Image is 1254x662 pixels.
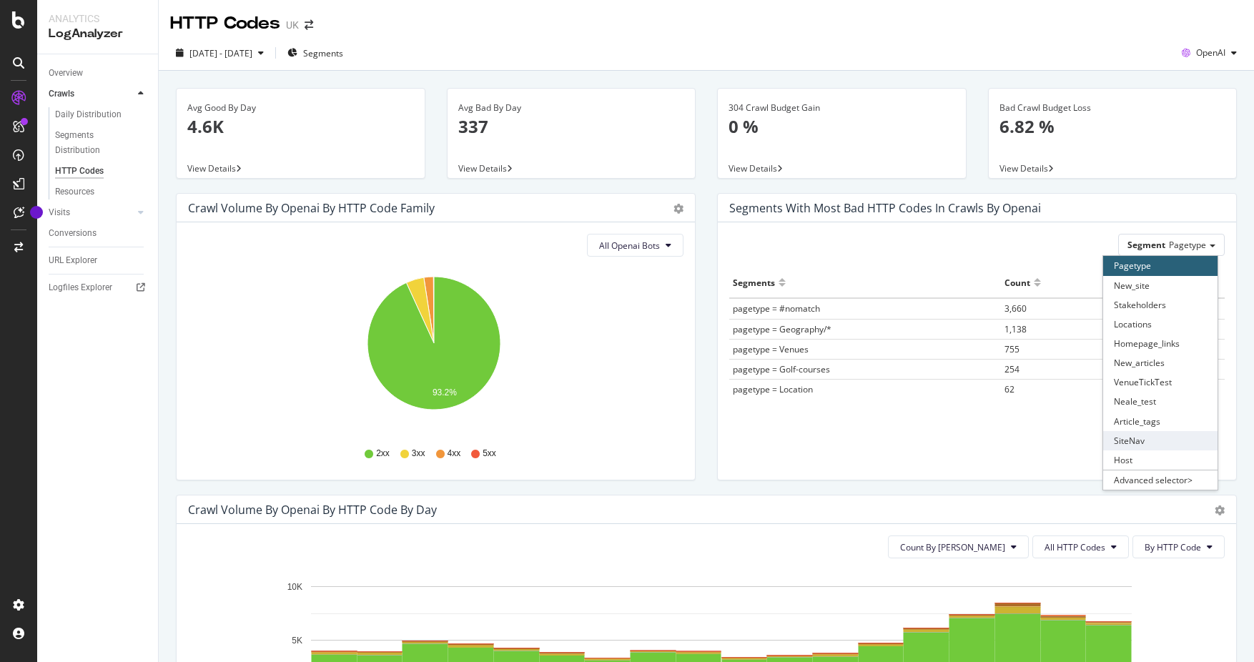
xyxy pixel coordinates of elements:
[1004,302,1027,315] span: 3,660
[49,280,148,295] a: Logfiles Explorer
[1004,343,1020,355] span: 755
[458,102,685,114] div: Avg Bad By Day
[188,201,435,215] div: Crawl Volume by openai by HTTP Code Family
[49,205,134,220] a: Visits
[729,114,955,139] p: 0 %
[49,26,147,42] div: LogAnalyzer
[49,66,83,81] div: Overview
[1103,450,1218,470] div: Host
[49,87,74,102] div: Crawls
[49,226,148,241] a: Conversions
[49,253,148,268] a: URL Explorer
[733,323,831,335] span: pagetype = Geography/*
[999,162,1048,174] span: View Details
[187,102,414,114] div: Avg Good By Day
[1103,470,1218,490] div: Advanced selector >
[1196,46,1225,59] span: OpenAI
[49,280,112,295] div: Logfiles Explorer
[458,162,507,174] span: View Details
[187,114,414,139] p: 4.6K
[1103,315,1218,334] div: Locations
[55,107,148,122] a: Daily Distribution
[733,363,830,375] span: pagetype = Golf-courses
[458,114,685,139] p: 337
[30,206,43,219] div: Tooltip anchor
[49,205,70,220] div: Visits
[49,87,134,102] a: Crawls
[1145,541,1201,553] span: By HTTP Code
[49,253,97,268] div: URL Explorer
[599,239,660,252] span: All Openai Bots
[1132,535,1225,558] button: By HTTP Code
[187,162,236,174] span: View Details
[1103,353,1218,372] div: New_articles
[733,302,820,315] span: pagetype = #nomatch
[1004,363,1020,375] span: 254
[55,184,94,199] div: Resources
[305,20,313,30] div: arrow-right-arrow-left
[55,128,134,158] div: Segments Distribution
[1004,271,1030,294] div: Count
[55,107,122,122] div: Daily Distribution
[433,387,457,397] text: 93.2%
[1127,239,1165,251] span: Segment
[587,234,683,257] button: All Openai Bots
[1103,295,1218,315] div: Stakeholders
[189,47,252,59] span: [DATE] - [DATE]
[49,11,147,26] div: Analytics
[1176,41,1243,64] button: OpenAI
[1103,256,1218,275] div: Pagetype
[999,114,1226,139] p: 6.82 %
[900,541,1005,553] span: Count By Day
[733,271,775,294] div: Segments
[1004,383,1014,395] span: 62
[1045,541,1105,553] span: All HTTP Codes
[1103,372,1218,392] div: VenueTickTest
[1103,412,1218,431] div: Article_tags
[483,448,496,460] span: 5xx
[999,102,1226,114] div: Bad Crawl Budget Loss
[49,66,148,81] a: Overview
[448,448,461,460] span: 4xx
[1103,431,1218,450] div: SiteNav
[188,268,678,434] svg: A chart.
[729,201,1041,215] div: Segments with most bad HTTP codes in Crawls by openai
[55,128,148,158] a: Segments Distribution
[26,41,211,55] p: Hi [PERSON_NAME]! 👋 Welcome to Botify chat support! Have a question? Reply to this message and ou...
[733,343,809,355] span: pagetype = Venues
[303,47,343,59] span: Segments
[55,164,104,179] div: HTTP Codes
[1103,276,1218,295] div: New_site
[188,503,437,517] div: Crawl Volume by openai by HTTP Code by Day
[1103,392,1218,411] div: Neale_test
[1215,505,1225,515] div: gear
[888,535,1029,558] button: Count By [PERSON_NAME]
[287,582,302,592] text: 10K
[1032,535,1129,558] button: All HTTP Codes
[673,204,683,214] div: gear
[733,383,813,395] span: pagetype = Location
[282,41,349,64] button: Segments
[170,11,280,36] div: HTTP Codes
[286,18,299,32] div: UK
[729,102,955,114] div: 304 Crawl Budget Gain
[1103,334,1218,353] div: Homepage_links
[1004,323,1027,335] span: 1,138
[26,55,211,68] p: Message from Laura, sent 4h ago
[292,636,302,646] text: 5K
[376,448,390,460] span: 2xx
[170,41,270,64] button: [DATE] - [DATE]
[49,226,97,241] div: Conversions
[55,184,148,199] a: Resources
[55,164,148,179] a: HTTP Codes
[729,162,777,174] span: View Details
[412,448,425,460] span: 3xx
[1169,239,1206,251] span: Pagetype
